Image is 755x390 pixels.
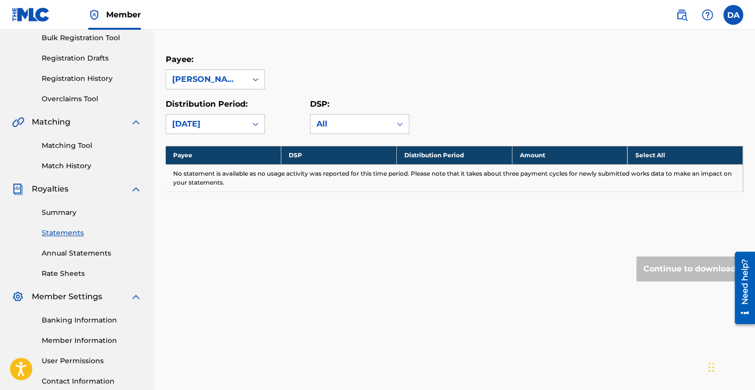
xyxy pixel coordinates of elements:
[42,315,142,325] a: Banking Information
[12,7,50,22] img: MLC Logo
[42,207,142,218] a: Summary
[512,146,628,164] th: Amount
[12,116,24,128] img: Matching
[42,335,142,346] a: Member Information
[42,94,142,104] a: Overclaims Tool
[676,9,688,21] img: search
[628,146,743,164] th: Select All
[166,55,193,64] label: Payee:
[281,146,397,164] th: DSP
[396,146,512,164] th: Distribution Period
[88,9,100,21] img: Top Rightsholder
[172,118,241,130] div: [DATE]
[42,140,142,151] a: Matching Tool
[727,248,755,327] iframe: Resource Center
[130,291,142,303] img: expand
[705,342,755,390] iframe: Chat Widget
[12,291,24,303] img: Member Settings
[42,356,142,366] a: User Permissions
[32,183,68,195] span: Royalties
[42,73,142,84] a: Registration History
[697,5,717,25] div: Help
[42,248,142,259] a: Annual Statements
[42,53,142,64] a: Registration Drafts
[32,291,102,303] span: Member Settings
[723,5,743,25] div: User Menu
[166,164,743,192] td: No statement is available as no usage activity was reported for this time period. Please note tha...
[166,99,248,109] label: Distribution Period:
[106,9,141,20] span: Member
[32,116,70,128] span: Matching
[166,146,281,164] th: Payee
[701,9,713,21] img: help
[42,376,142,387] a: Contact Information
[130,183,142,195] img: expand
[708,352,714,382] div: Drag
[42,228,142,238] a: Statements
[172,73,241,85] div: [PERSON_NAME]
[130,116,142,128] img: expand
[672,5,692,25] a: Public Search
[42,33,142,43] a: Bulk Registration Tool
[12,183,24,195] img: Royalties
[316,118,385,130] div: All
[310,99,329,109] label: DSP:
[42,268,142,279] a: Rate Sheets
[42,161,142,171] a: Match History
